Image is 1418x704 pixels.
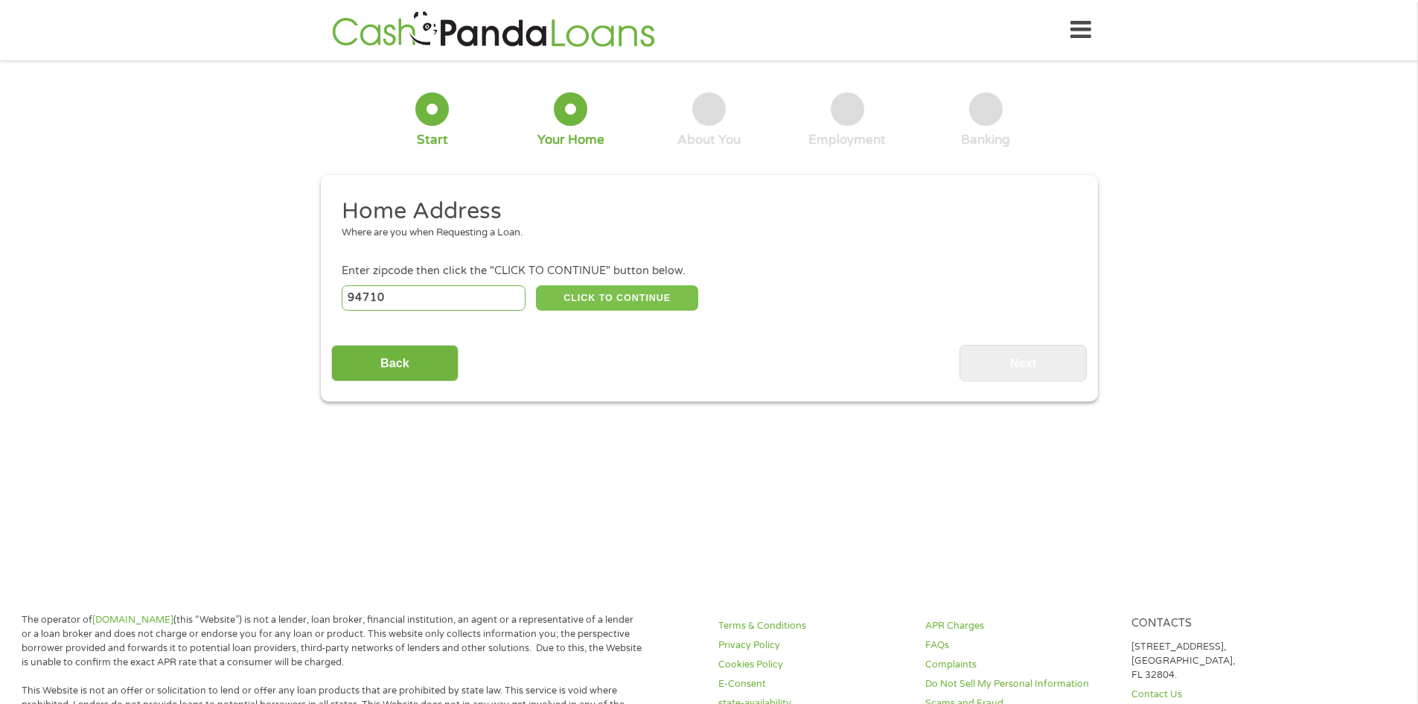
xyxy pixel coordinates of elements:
[342,226,1065,241] div: Where are you when Requesting a Loan.
[1131,688,1320,702] a: Contact Us
[808,132,886,148] div: Employment
[342,285,526,311] input: Enter Zipcode (e.g 01510)
[331,345,459,381] input: Back
[925,677,1114,691] a: Do Not Sell My Personal Information
[925,658,1114,672] a: Complaints
[1131,640,1320,682] p: [STREET_ADDRESS], [GEOGRAPHIC_DATA], FL 32804.
[959,345,1087,381] input: Next
[961,132,1010,148] div: Banking
[677,132,741,148] div: About You
[342,197,1065,226] h2: Home Address
[342,263,1076,279] div: Enter zipcode then click the "CLICK TO CONTINUE" button below.
[536,285,698,311] button: CLICK TO CONTINUE
[22,613,642,670] p: The operator of (this “Website”) is not a lender, loan broker, financial institution, an agent or...
[417,132,448,148] div: Start
[1131,617,1320,631] h4: Contacts
[718,638,907,653] a: Privacy Policy
[328,9,660,51] img: GetLoanNow Logo
[718,677,907,691] a: E-Consent
[537,132,604,148] div: Your Home
[718,619,907,633] a: Terms & Conditions
[718,658,907,672] a: Cookies Policy
[925,619,1114,633] a: APR Charges
[925,638,1114,653] a: FAQs
[92,614,173,626] a: [DOMAIN_NAME]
